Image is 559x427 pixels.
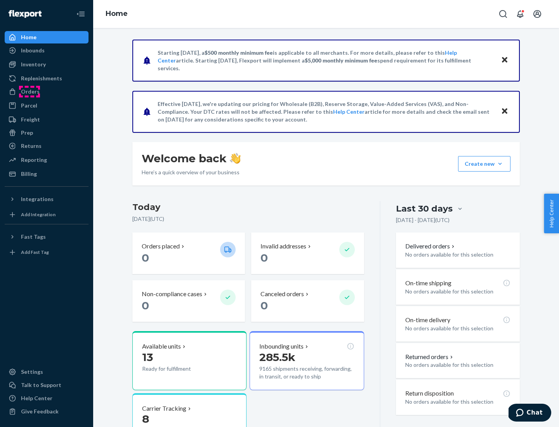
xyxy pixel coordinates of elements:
a: Freight [5,113,89,126]
span: $500 monthly minimum fee [205,49,273,56]
div: Inventory [21,61,46,68]
button: Close Navigation [73,6,89,22]
div: Settings [21,368,43,376]
p: On-time delivery [405,316,450,325]
h3: Today [132,201,364,213]
a: Inventory [5,58,89,71]
span: 13 [142,351,153,364]
a: Prep [5,127,89,139]
button: Help Center [544,194,559,233]
div: Integrations [21,195,54,203]
div: Parcel [21,102,37,109]
div: Add Integration [21,211,56,218]
button: Close [500,106,510,117]
span: 285.5k [259,351,295,364]
p: No orders available for this selection [405,288,510,295]
a: Returns [5,140,89,152]
div: Billing [21,170,37,178]
p: No orders available for this selection [405,398,510,406]
a: Replenishments [5,72,89,85]
div: Orders [21,88,40,95]
p: [DATE] - [DATE] ( UTC ) [396,216,450,224]
p: [DATE] ( UTC ) [132,215,364,223]
p: Effective [DATE], we're updating our pricing for Wholesale (B2B), Reserve Storage, Value-Added Se... [158,100,493,123]
p: Carrier Tracking [142,404,186,413]
p: No orders available for this selection [405,251,510,259]
p: Starting [DATE], a is applicable to all merchants. For more details, please refer to this article... [158,49,493,72]
img: Flexport logo [9,10,42,18]
div: Replenishments [21,75,62,82]
span: 0 [260,299,268,312]
p: Return disposition [405,389,454,398]
a: Inbounds [5,44,89,57]
div: Last 30 days [396,203,453,215]
p: Orders placed [142,242,180,251]
span: 0 [260,251,268,264]
div: Inbounds [21,47,45,54]
iframe: Opens a widget where you can chat to one of our agents [509,404,551,423]
button: Integrations [5,193,89,205]
button: Invalid addresses 0 [251,233,364,274]
ol: breadcrumbs [99,3,134,25]
div: Freight [21,116,40,123]
button: Inbounding units285.5k9165 shipments receiving, forwarding, in transit, or ready to ship [250,331,364,390]
a: Home [5,31,89,43]
div: Help Center [21,394,52,402]
button: Fast Tags [5,231,89,243]
button: Close [500,55,510,66]
div: Give Feedback [21,408,59,415]
div: Prep [21,129,33,137]
p: No orders available for this selection [405,325,510,332]
p: Ready for fulfillment [142,365,214,373]
a: Add Integration [5,208,89,221]
div: Home [21,33,36,41]
p: No orders available for this selection [405,361,510,369]
div: Fast Tags [21,233,46,241]
span: 0 [142,299,149,312]
button: Available units13Ready for fulfillment [132,331,247,390]
p: Inbounding units [259,342,304,351]
button: Give Feedback [5,405,89,418]
button: Open notifications [512,6,528,22]
span: $5,000 monthly minimum fee [305,57,377,64]
p: Canceled orders [260,290,304,299]
a: Help Center [333,108,365,115]
p: On-time shipping [405,279,451,288]
a: Reporting [5,154,89,166]
a: Orders [5,85,89,98]
h1: Welcome back [142,151,241,165]
div: Returns [21,142,42,150]
button: Delivered orders [405,242,456,251]
button: Create new [458,156,510,172]
div: Talk to Support [21,381,61,389]
button: Non-compliance cases 0 [132,280,245,322]
button: Returned orders [405,352,455,361]
div: Add Fast Tag [21,249,49,255]
span: 8 [142,412,149,425]
button: Canceled orders 0 [251,280,364,322]
button: Orders placed 0 [132,233,245,274]
button: Open Search Box [495,6,511,22]
a: Parcel [5,99,89,112]
div: Reporting [21,156,47,164]
p: Here’s a quick overview of your business [142,168,241,176]
p: 9165 shipments receiving, forwarding, in transit, or ready to ship [259,365,354,380]
p: Available units [142,342,181,351]
span: 0 [142,251,149,264]
p: Invalid addresses [260,242,306,251]
button: Talk to Support [5,379,89,391]
a: Add Fast Tag [5,246,89,259]
button: Open account menu [529,6,545,22]
a: Help Center [5,392,89,404]
a: Home [106,9,128,18]
img: hand-wave emoji [230,153,241,164]
p: Non-compliance cases [142,290,202,299]
a: Billing [5,168,89,180]
a: Settings [5,366,89,378]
